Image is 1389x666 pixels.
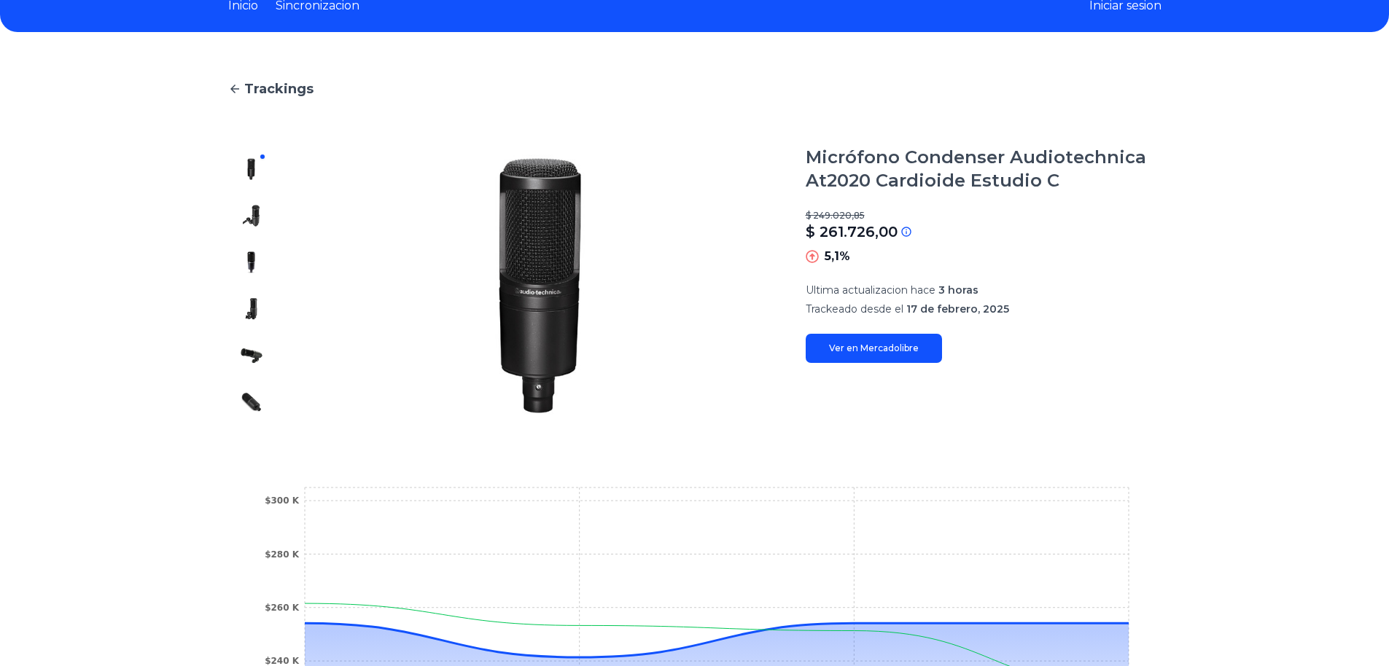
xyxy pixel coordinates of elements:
img: Micrófono Condenser Audiotechnica At2020 Cardioide Estudio C [240,251,263,274]
span: 3 horas [938,283,978,297]
p: 5,1% [825,248,850,265]
img: Micrófono Condenser Audiotechnica At2020 Cardioide Estudio C [240,204,263,227]
span: Trackeado desde el [806,302,903,316]
tspan: $260 K [265,603,300,613]
tspan: $280 K [265,549,300,560]
img: Micrófono Condenser Audiotechnica At2020 Cardioide Estudio C [240,391,263,414]
span: Ultima actualizacion hace [806,283,935,297]
p: $ 249.020,85 [806,210,1162,222]
img: Micrófono Condenser Audiotechnica At2020 Cardioide Estudio C [240,297,263,321]
p: $ 261.726,00 [806,222,898,242]
a: Ver en Mercadolibre [806,334,942,363]
tspan: $300 K [265,495,300,506]
tspan: $240 K [265,656,300,666]
a: Trackings [228,79,1162,99]
h1: Micrófono Condenser Audiotechnica At2020 Cardioide Estudio C [806,146,1162,192]
span: Trackings [244,79,314,99]
img: Micrófono Condenser Audiotechnica At2020 Cardioide Estudio C [304,146,777,426]
img: Micrófono Condenser Audiotechnica At2020 Cardioide Estudio C [240,344,263,367]
img: Micrófono Condenser Audiotechnica At2020 Cardioide Estudio C [240,157,263,181]
span: 17 de febrero, 2025 [906,302,1009,316]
